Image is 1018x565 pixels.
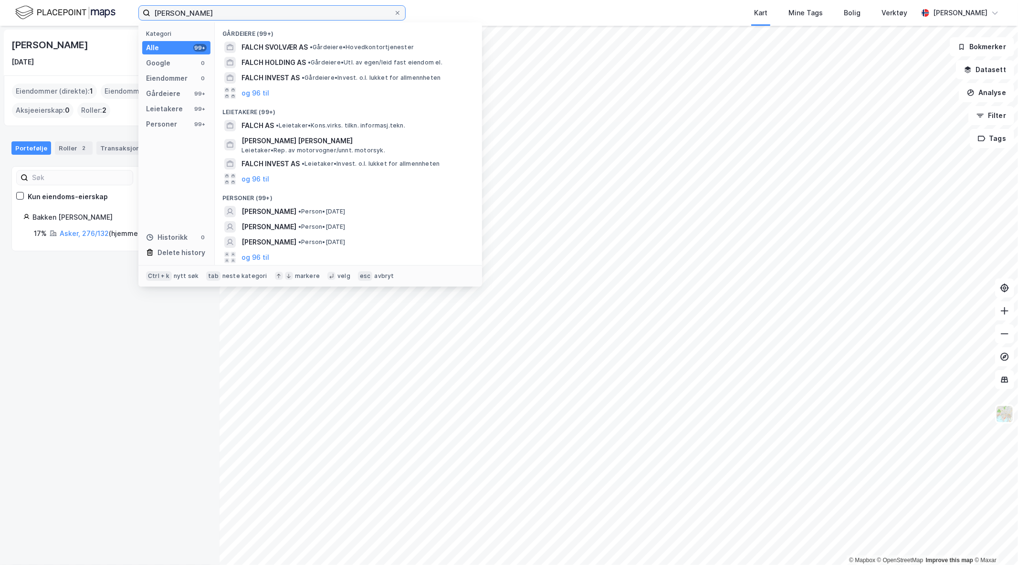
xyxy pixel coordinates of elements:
[193,105,207,113] div: 99+
[215,187,482,204] div: Personer (99+)
[302,160,440,168] span: Leietaker • Invest. o.l. lukket for allmennheten
[241,236,296,248] span: [PERSON_NAME]
[241,206,296,217] span: [PERSON_NAME]
[298,223,346,231] span: Person • [DATE]
[933,7,987,19] div: [PERSON_NAME]
[146,271,172,281] div: Ctrl + k
[12,84,97,99] div: Eiendommer (direkte) :
[146,232,188,243] div: Historikk
[28,191,108,203] div: Kun eiendoms-eierskap
[15,4,115,21] img: logo.f888ab2527a4732fd821a326f86c7f29.svg
[241,42,308,53] span: FALCH SVOLVÆR AS
[241,87,269,99] button: og 96 til
[146,73,188,84] div: Eiendommer
[302,160,304,167] span: •
[206,271,220,281] div: tab
[28,171,133,185] input: Søk
[996,405,1014,423] img: Z
[241,221,296,233] span: [PERSON_NAME]
[77,103,110,118] div: Roller :
[241,120,274,131] span: FALCH AS
[358,271,373,281] div: esc
[970,519,1018,565] div: Kontrollprogram for chat
[959,83,1014,102] button: Analyse
[241,158,300,170] span: FALCH INVEST AS
[215,22,482,40] div: Gårdeiere (99+)
[102,105,106,116] span: 2
[215,101,482,118] div: Leietakere (99+)
[193,120,207,128] div: 99+
[193,90,207,97] div: 99+
[32,212,196,223] div: Bakken [PERSON_NAME]
[11,141,51,155] div: Portefølje
[295,272,320,280] div: markere
[970,129,1014,148] button: Tags
[298,238,301,245] span: •
[146,88,180,99] div: Gårdeiere
[60,228,164,239] div: ( hjemmelshaver )
[310,43,414,51] span: Gårdeiere • Hovedkontortjenester
[970,519,1018,565] iframe: Chat Widget
[241,57,306,68] span: FALCH HOLDING AS
[65,105,70,116] span: 0
[60,229,109,237] a: Asker, 276/132
[302,74,304,81] span: •
[96,141,162,155] div: Transaksjoner
[308,59,311,66] span: •
[193,44,207,52] div: 99+
[79,143,89,153] div: 2
[12,103,73,118] div: Aksjeeierskap :
[11,56,34,68] div: [DATE]
[298,223,301,230] span: •
[877,557,924,564] a: OpenStreetMap
[241,147,385,154] span: Leietaker • Rep. av motorvogner/unnt. motorsyk.
[788,7,823,19] div: Mine Tags
[199,59,207,67] div: 0
[222,272,267,280] div: neste kategori
[11,37,90,53] div: [PERSON_NAME]
[146,118,177,130] div: Personer
[199,75,207,82] div: 0
[90,85,93,97] span: 1
[146,57,170,69] div: Google
[199,234,207,241] div: 0
[310,43,313,51] span: •
[926,557,973,564] a: Improve this map
[308,59,442,66] span: Gårdeiere • Utl. av egen/leid fast eiendom el.
[849,557,875,564] a: Mapbox
[298,208,301,215] span: •
[882,7,907,19] div: Verktøy
[276,122,405,129] span: Leietaker • Kons.virks. tilkn. informasj.tekn.
[956,60,1014,79] button: Datasett
[241,135,471,147] span: [PERSON_NAME] [PERSON_NAME]
[241,72,300,84] span: FALCH INVEST AS
[146,42,159,53] div: Alle
[150,6,394,20] input: Søk på adresse, matrikkel, gårdeiere, leietakere eller personer
[337,272,350,280] div: velg
[34,228,47,239] div: 17%
[950,37,1014,56] button: Bokmerker
[302,74,441,82] span: Gårdeiere • Invest. o.l. lukket for allmennheten
[101,84,193,99] div: Eiendommer (Indirekte) :
[55,141,93,155] div: Roller
[968,106,1014,125] button: Filter
[241,173,269,185] button: og 96 til
[298,238,346,246] span: Person • [DATE]
[844,7,861,19] div: Bolig
[174,272,199,280] div: nytt søk
[276,122,279,129] span: •
[754,7,767,19] div: Kart
[298,208,346,215] span: Person • [DATE]
[241,252,269,263] button: og 96 til
[157,247,205,258] div: Delete history
[146,30,210,37] div: Kategori
[146,103,183,115] div: Leietakere
[374,272,394,280] div: avbryt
